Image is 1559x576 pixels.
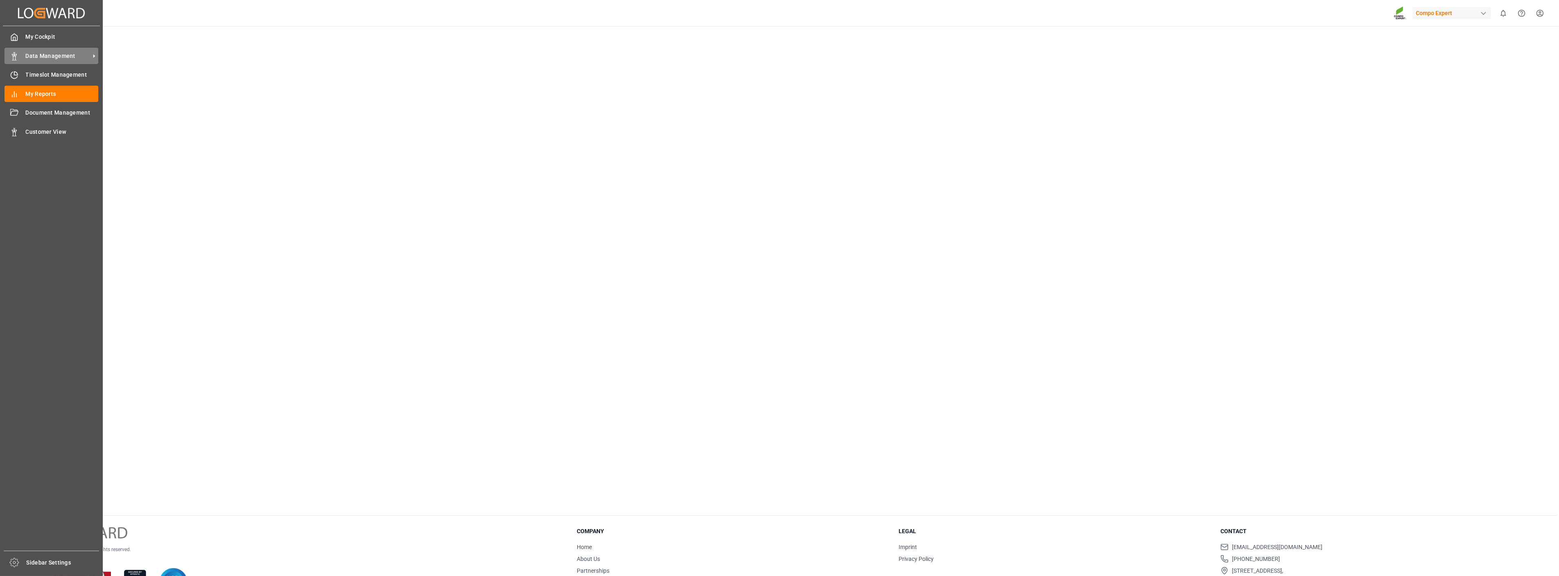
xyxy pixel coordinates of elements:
[1512,4,1531,22] button: Help Center
[1413,5,1494,21] button: Compo Expert
[4,105,98,121] a: Document Management
[1220,527,1532,536] h3: Contact
[577,556,600,562] a: About Us
[577,544,592,550] a: Home
[4,86,98,102] a: My Reports
[26,109,99,117] span: Document Management
[27,558,100,567] span: Sidebar Settings
[899,544,917,550] a: Imprint
[1232,555,1280,563] span: [PHONE_NUMBER]
[26,33,99,41] span: My Cockpit
[26,90,99,98] span: My Reports
[1413,7,1491,19] div: Compo Expert
[26,52,90,60] span: Data Management
[4,29,98,45] a: My Cockpit
[26,128,99,136] span: Customer View
[4,124,98,140] a: Customer View
[1394,6,1407,20] img: Screenshot%202023-09-29%20at%2010.02.21.png_1712312052.png
[1494,4,1512,22] button: show 0 new notifications
[899,556,934,562] a: Privacy Policy
[1232,543,1322,552] span: [EMAIL_ADDRESS][DOMAIN_NAME]
[899,527,1210,536] h3: Legal
[26,71,99,79] span: Timeslot Management
[4,67,98,83] a: Timeslot Management
[577,567,609,574] a: Partnerships
[577,527,888,536] h3: Company
[54,546,556,553] p: © 2025 Logward. All rights reserved.
[54,553,556,560] p: Version [DATE]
